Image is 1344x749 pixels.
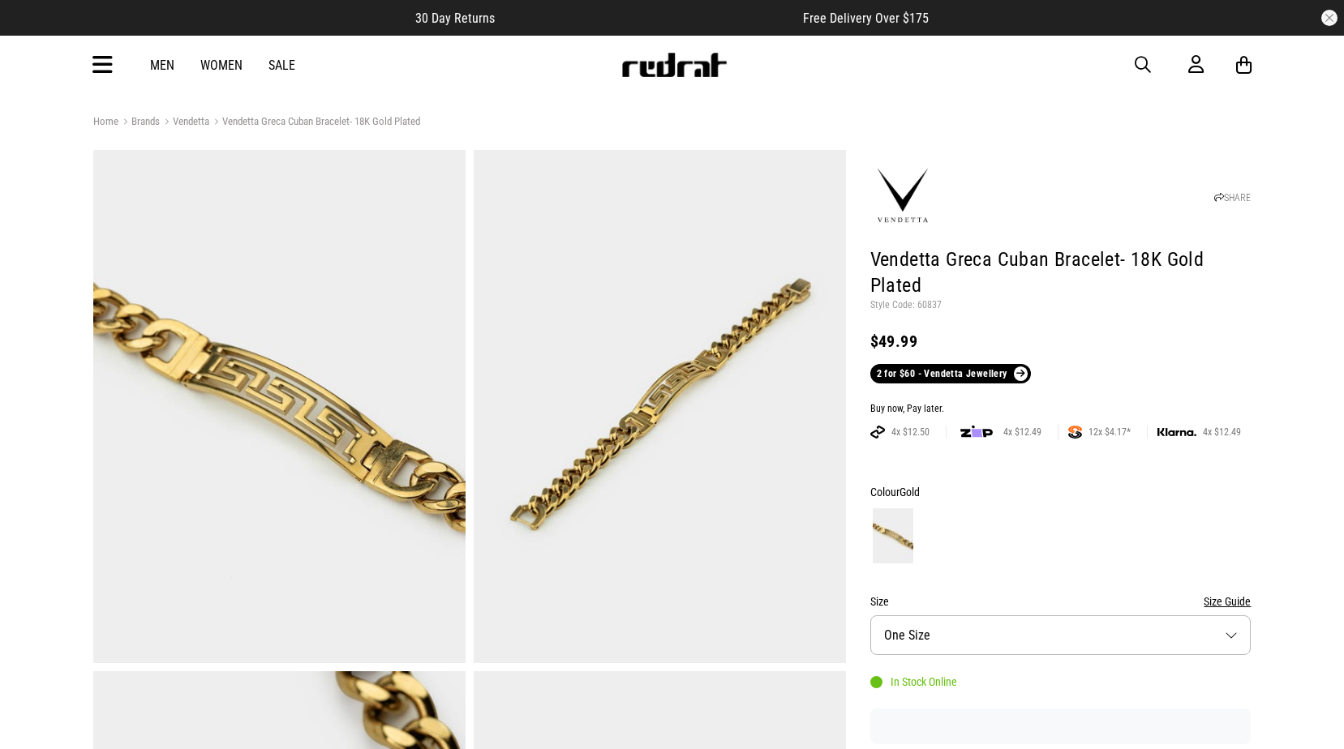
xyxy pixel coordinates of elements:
a: Vendetta [160,115,209,131]
span: One Size [884,627,930,643]
img: Vendetta [870,164,935,229]
a: Women [200,58,243,73]
span: 4x $12.49 [997,426,1048,439]
div: Colour [870,482,1252,502]
h1: Vendetta Greca Cuban Bracelet- 18K Gold Plated [870,247,1252,299]
span: 4x $12.50 [885,426,936,439]
button: Size Guide [1204,592,1251,611]
a: 2 for $60 - Vendetta Jewellery [870,364,1031,383]
div: Buy now, Pay later. [870,403,1252,416]
span: 4x $12.49 [1196,426,1247,439]
span: 30 Day Returns [415,11,495,26]
a: Sale [268,58,295,73]
button: One Size [870,615,1252,655]
span: Free Delivery Over $175 [803,11,929,26]
img: AFTERPAY [870,426,885,439]
a: Home [93,115,118,127]
div: In Stock Online [870,675,957,688]
iframe: Customer reviews powered by Trustpilot [527,10,771,26]
a: Vendetta Greca Cuban Bracelet- 18K Gold Plated [209,115,420,131]
img: KLARNA [1157,428,1196,437]
img: zip [960,424,993,440]
img: Vendetta Greca Cuban Bracelet- 18k Gold Plated in Gold [474,150,846,663]
img: Vendetta Greca Cuban Bracelet- 18k Gold Plated in Gold [93,150,466,663]
a: Brands [118,115,160,131]
span: Gold [900,486,920,499]
img: SPLITPAY [1068,426,1082,439]
img: Redrat logo [620,53,728,77]
a: SHARE [1214,192,1251,203]
div: Size [870,592,1252,611]
div: $49.99 [870,332,1252,351]
a: Men [150,58,174,73]
iframe: Customer reviews powered by Trustpilot [870,718,1252,734]
p: Style Code: 60837 [870,299,1252,312]
span: 12x $4.17* [1082,426,1137,439]
img: Gold [873,508,913,563]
